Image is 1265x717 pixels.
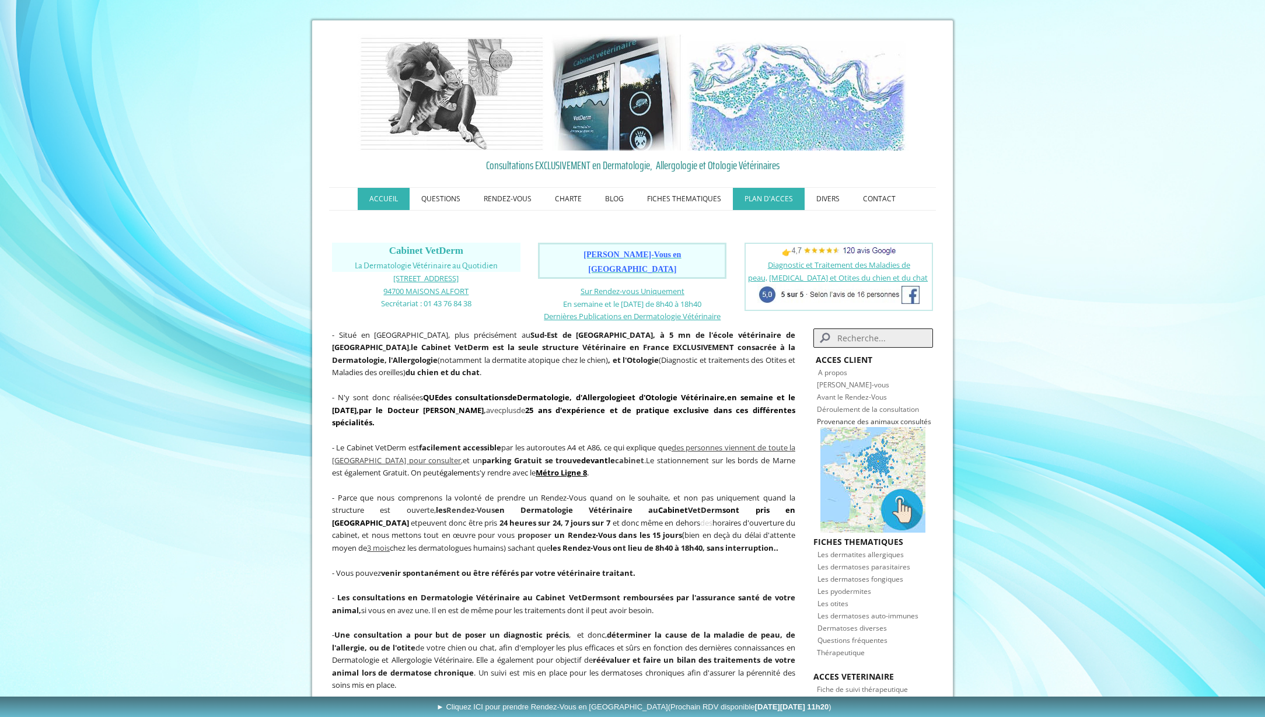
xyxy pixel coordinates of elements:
a: RENDEZ-VOUS [472,188,543,210]
a: QUESTIONS [410,188,472,210]
span: Les dermatites allergiques [817,550,904,559]
span: P [817,417,821,426]
span: Consultations EXCLUSIVEMENT en Dermatologie, Allergologie et Otologie Vétérinaires [332,156,933,174]
strong: un Rendez-Vous dans les 15 jours [554,530,682,540]
a: Les otites [817,597,848,608]
span: devant [581,455,608,466]
b: [DATE][DATE] 11h20 [755,702,829,711]
a: consultations [455,392,508,403]
strong: 24 heures sur 24, 7 jours sur 7 [499,517,610,528]
strong: de , d' et d' [455,392,709,403]
span: cabinet [615,455,644,466]
a: Avant le Rendez-Vous [817,392,887,402]
span: Les dermatoses parasitaires [817,562,910,572]
span: des [700,517,712,528]
strong: venir spontanément ou être référés par votre vétérinaire traitant. [381,568,635,578]
a: FICHES THEMATIQUES [635,188,733,210]
a: Thérapeutique [817,646,865,657]
a: PLAN D'ACCES [733,188,805,210]
span: s [491,505,495,515]
span: - Vous pouvez [332,568,635,578]
span: Les dermatoses fongiques [817,574,903,584]
a: des personnes viennent de toute la [GEOGRAPHIC_DATA] pour consulter [332,442,795,466]
a: Déroulement de la consultation [817,404,919,414]
a: Les dermatoses parasitaires [817,561,910,572]
a: [PERSON_NAME]-vous [817,380,889,390]
a: CHARTE [543,188,593,210]
span: par le Docteur [PERSON_NAME] [359,405,484,415]
strong: des [439,392,452,403]
a: 94700 MAISONS ALFORT [383,285,469,296]
span: sont pris en [GEOGRAPHIC_DATA] [332,505,795,528]
span: , [357,405,359,415]
a: Métro Ligne 8 [536,467,587,478]
a: ACCUEIL [358,188,410,210]
strong: FICHES THEMATIQUES [813,536,903,547]
strong: accessible [463,442,501,453]
span: bien en deçà du délai d'attente moyen de chez les dermatologues humains [332,530,795,553]
a: rovenance [821,417,855,426]
a: Les dermatites allergiques [817,548,904,559]
strong: Une consultation a pour but de poser un diagnostic précis [334,629,569,640]
a: DIVERS [805,188,851,210]
span: Cabinet VetDerm [389,245,463,256]
span: Questions fréquentes [817,635,887,645]
span: avec de [332,392,795,428]
a: Allergologie [582,392,627,403]
span: proposer [518,530,551,540]
span: . [536,467,589,478]
input: Search [813,328,933,348]
a: Diagnostic et Traitement des Maladies de peau, [748,260,910,283]
span: . [644,455,646,466]
a: aire [710,392,725,403]
span: facilement [419,442,461,453]
a: [PERSON_NAME]-Vous en [GEOGRAPHIC_DATA] [583,251,681,274]
b: , et l'Otologie [608,355,659,365]
strong: Sud-Est de [GEOGRAPHIC_DATA], à 5 mn de l'école vétérinaire de [GEOGRAPHIC_DATA] [332,330,795,353]
span: 94700 MAISONS ALFORT [383,286,469,296]
span: peuvent donc être pris [418,517,497,528]
span: - , et donc, de votre chien ou chat, afin d'employer les plus efficaces et sûrs en fonction des d... [332,629,795,690]
a: Otologie Vétérin [645,392,710,403]
strong: réévaluer et faire un bilan des traitements de votre animal lors de dermatose chronique [332,655,795,678]
b: Cabinet VetDerm est la seule structure Vétérinaire en [421,342,640,352]
span: En semaine et le [DATE] de 8h40 à 18h40 [563,299,701,309]
span: et [411,517,418,528]
span: [PERSON_NAME]-Vous en [GEOGRAPHIC_DATA] [583,250,681,274]
span: Thérapeutique [817,648,865,657]
a: Questions fréquentes [817,634,887,645]
strong: QUE [423,392,439,403]
span: ) sachant que [504,543,778,553]
strong: déterminer la cause de la maladie de peau, de l'allergie, ou de l'otite [332,629,795,653]
span: en Dermatologie Vétérinaire au VetDerm [495,505,723,515]
a: 3 mois [367,543,390,553]
span: Dermatoses diverses [817,623,887,633]
a: Dermatoses diverses [817,622,887,633]
a: Fiche de suivi thérapeutique [817,683,908,694]
p: ( [332,491,795,554]
a: [STREET_ADDRESS] [393,272,459,284]
a: Publications [817,695,856,706]
a: [MEDICAL_DATA] et Otites du chien et du chat [769,272,928,283]
a: Les pyodermites [817,585,871,596]
strong: le [411,342,418,352]
span: Dernières Publications en Dermatologie Vétérinaire [544,311,721,321]
span: également [439,467,476,478]
a: Sur Rendez-vous Uniquement [581,286,684,296]
a: Dermatologie [517,392,569,403]
a: Dernières Publications en Dermatologie Vétérinaire [544,310,721,321]
span: Fiche de suivi thérapeutique [817,684,908,694]
a: A propos [818,368,847,377]
strong: 25 ans d'expérience et de pratique exclusive dans ces différentes spécialités. [332,405,795,428]
strong: ACCES VETERINAIRE [813,671,894,682]
span: ► Cliquez ICI pour prendre Rendez-Vous en [GEOGRAPHIC_DATA] [436,702,831,711]
span: Les otites [817,599,848,608]
strong: les Rendez-Vous ont lieu de 8h40 à 18h40, sans interruption.. [550,543,778,553]
b: France EXCLUSIVEMENT consacrée à la Dermatologie, l'Allergologie [332,342,795,365]
span: (Prochain RDV disponible ) [668,702,831,711]
a: CONTACT [851,188,907,210]
span: plus [502,405,516,415]
span: des animaux consultés [857,417,931,426]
